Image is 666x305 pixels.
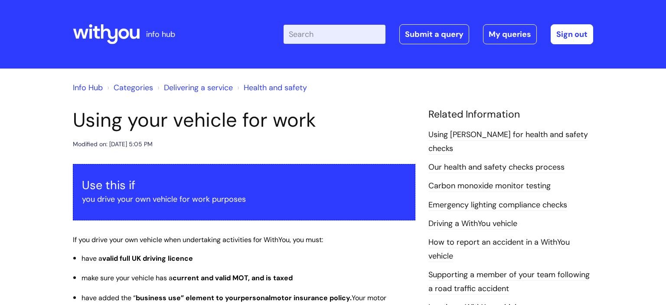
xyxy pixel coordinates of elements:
[428,129,588,154] a: Using [PERSON_NAME] for health and safety checks
[82,293,136,302] span: have added the “
[82,178,406,192] h3: Use this if
[284,24,593,44] div: | -
[146,27,175,41] p: info hub
[428,108,593,121] h4: Related Information
[428,218,517,230] a: Driving a WithYou vehicle
[73,108,415,132] h1: Using your vehicle for work
[284,25,385,44] input: Search
[155,81,233,95] li: Delivering a service
[399,24,469,44] a: Submit a query
[483,24,537,44] a: My queries
[241,293,271,302] span: personal
[164,82,233,93] a: Delivering a service
[73,139,153,150] div: Modified on: [DATE] 5:05 PM
[428,162,565,173] a: Our health and safety checks process
[136,293,241,302] span: business use” element to your
[428,269,590,295] a: Supporting a member of your team following a road traffic accident
[271,293,352,302] span: motor insurance policy.
[428,200,567,211] a: Emergency lighting compliance checks
[82,273,173,282] span: make sure your vehicle has a
[173,273,293,282] span: current and valid MOT, and is taxed
[102,254,193,263] span: valid full UK driving licence
[551,24,593,44] a: Sign out
[428,237,570,262] a: How to report an accident in a WithYou vehicle
[82,254,102,263] span: have a
[428,180,551,192] a: Carbon monoxide monitor testing
[114,82,153,93] a: Categories
[73,235,323,244] span: If you drive your own vehicle when undertaking activities for WithYou, you must:
[105,81,153,95] li: Solution home
[73,82,103,93] a: Info Hub
[244,82,307,93] a: Health and safety
[235,81,307,95] li: Health and safety
[82,192,406,206] p: you drive your own vehicle for work purposes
